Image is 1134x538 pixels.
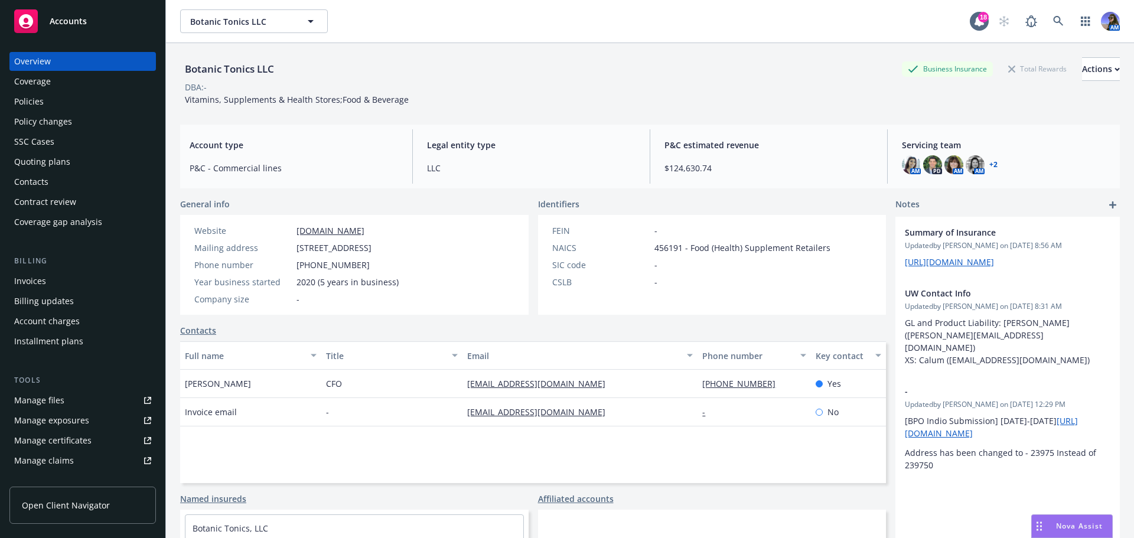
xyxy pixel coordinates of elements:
[1056,521,1103,531] span: Nova Assist
[1031,514,1113,538] button: Nova Assist
[9,193,156,211] a: Contract review
[1047,9,1070,33] a: Search
[180,198,230,210] span: General info
[185,377,251,390] span: [PERSON_NAME]
[9,391,156,410] a: Manage files
[9,471,156,490] a: Manage BORs
[902,139,1110,151] span: Servicing team
[14,451,74,470] div: Manage claims
[14,152,70,171] div: Quoting plans
[296,225,364,236] a: [DOMAIN_NAME]
[9,132,156,151] a: SSC Cases
[552,259,650,271] div: SIC code
[905,415,1110,439] p: [BPO Indio Submission] [DATE]-[DATE]
[14,193,76,211] div: Contract review
[194,242,292,254] div: Mailing address
[9,255,156,267] div: Billing
[905,226,1080,239] span: Summary of Insurance
[14,411,89,430] div: Manage exposures
[14,92,44,111] div: Policies
[14,391,64,410] div: Manage files
[702,406,715,418] a: -
[180,324,216,337] a: Contacts
[905,399,1110,410] span: Updated by [PERSON_NAME] on [DATE] 12:29 PM
[827,406,839,418] span: No
[194,224,292,237] div: Website
[296,276,399,288] span: 2020 (5 years in business)
[14,112,72,131] div: Policy changes
[654,224,657,237] span: -
[1106,198,1120,212] a: add
[14,471,70,490] div: Manage BORs
[902,155,921,174] img: photo
[190,162,398,174] span: P&C - Commercial lines
[654,259,657,271] span: -
[992,9,1016,33] a: Start snowing
[326,377,342,390] span: CFO
[905,256,994,268] a: [URL][DOMAIN_NAME]
[185,81,207,93] div: DBA: -
[296,242,372,254] span: [STREET_ADDRESS]
[190,139,398,151] span: Account type
[1032,515,1047,537] div: Drag to move
[14,52,51,71] div: Overview
[989,161,998,168] a: +2
[664,139,873,151] span: P&C estimated revenue
[702,350,793,362] div: Phone number
[14,172,48,191] div: Contacts
[180,61,279,77] div: Botanic Tonics LLC
[14,213,102,231] div: Coverage gap analysis
[427,139,636,151] span: Legal entity type
[190,15,292,28] span: Botanic Tonics LLC
[923,155,942,174] img: photo
[296,259,370,271] span: [PHONE_NUMBER]
[538,493,614,505] a: Affiliated accounts
[467,378,615,389] a: [EMAIL_ADDRESS][DOMAIN_NAME]
[654,242,830,254] span: 456191 - Food (Health) Supplement Retailers
[194,276,292,288] div: Year business started
[9,411,156,430] a: Manage exposures
[9,374,156,386] div: Tools
[905,446,1110,471] p: Address has been changed to - 23975 Instead of 239750
[9,292,156,311] a: Billing updates
[9,312,156,331] a: Account charges
[827,377,841,390] span: Yes
[1019,9,1043,33] a: Report a Bug
[816,350,868,362] div: Key contact
[193,523,268,534] a: Botanic Tonics, LLC
[811,341,886,370] button: Key contact
[905,385,1080,397] span: -
[9,431,156,450] a: Manage certificates
[664,162,873,174] span: $124,630.74
[22,499,110,511] span: Open Client Navigator
[14,431,92,450] div: Manage certificates
[14,292,74,311] div: Billing updates
[1002,61,1073,76] div: Total Rewards
[321,341,462,370] button: Title
[654,276,657,288] span: -
[427,162,636,174] span: LLC
[14,72,51,91] div: Coverage
[185,94,409,105] span: Vitamins, Supplements & Health Stores;Food & Beverage
[552,242,650,254] div: NAICS
[9,112,156,131] a: Policy changes
[9,332,156,351] a: Installment plans
[1082,58,1120,80] div: Actions
[14,132,54,151] div: SSC Cases
[9,152,156,171] a: Quoting plans
[180,341,321,370] button: Full name
[895,278,1120,376] div: UW Contact InfoUpdatedby [PERSON_NAME] on [DATE] 8:31 AMGL and Product Liability: [PERSON_NAME] (...
[185,406,237,418] span: Invoice email
[9,72,156,91] a: Coverage
[966,155,985,174] img: photo
[14,312,80,331] div: Account charges
[895,376,1120,481] div: -Updatedby [PERSON_NAME] on [DATE] 12:29 PM[BPO Indio Submission] [DATE]-[DATE][URL][DOMAIN_NAME]...
[538,198,579,210] span: Identifiers
[552,276,650,288] div: CSLB
[50,17,87,26] span: Accounts
[702,378,785,389] a: [PHONE_NUMBER]
[14,272,46,291] div: Invoices
[185,350,304,362] div: Full name
[895,217,1120,278] div: Summary of InsuranceUpdatedby [PERSON_NAME] on [DATE] 8:56 AM[URL][DOMAIN_NAME]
